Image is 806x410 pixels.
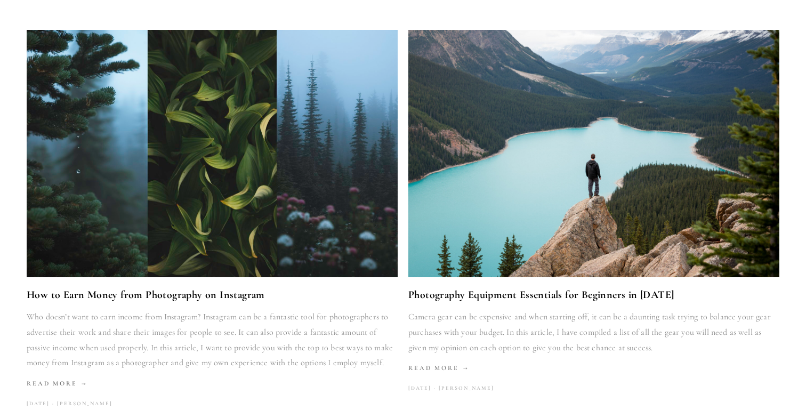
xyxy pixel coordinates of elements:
p: Who doesn’t want to earn income from Instagram? Instagram can be a fantastic tool for photographe... [27,309,398,371]
a: Read More [27,376,398,391]
span: Read More [408,364,469,372]
span: Read More [27,380,87,387]
a: Read More [408,360,779,376]
a: [PERSON_NAME] [431,381,494,396]
a: Photography Equipment Essentials for Beginners in [DATE] [408,286,779,304]
p: Camera gear can be expensive and when starting off, it can be a daunting task trying to balance y... [408,309,779,355]
a: How to Earn Money from Photography on Instagram [27,286,398,304]
img: How to Earn Money from Photography on Instagram [14,30,410,277]
time: [DATE] [408,381,431,396]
